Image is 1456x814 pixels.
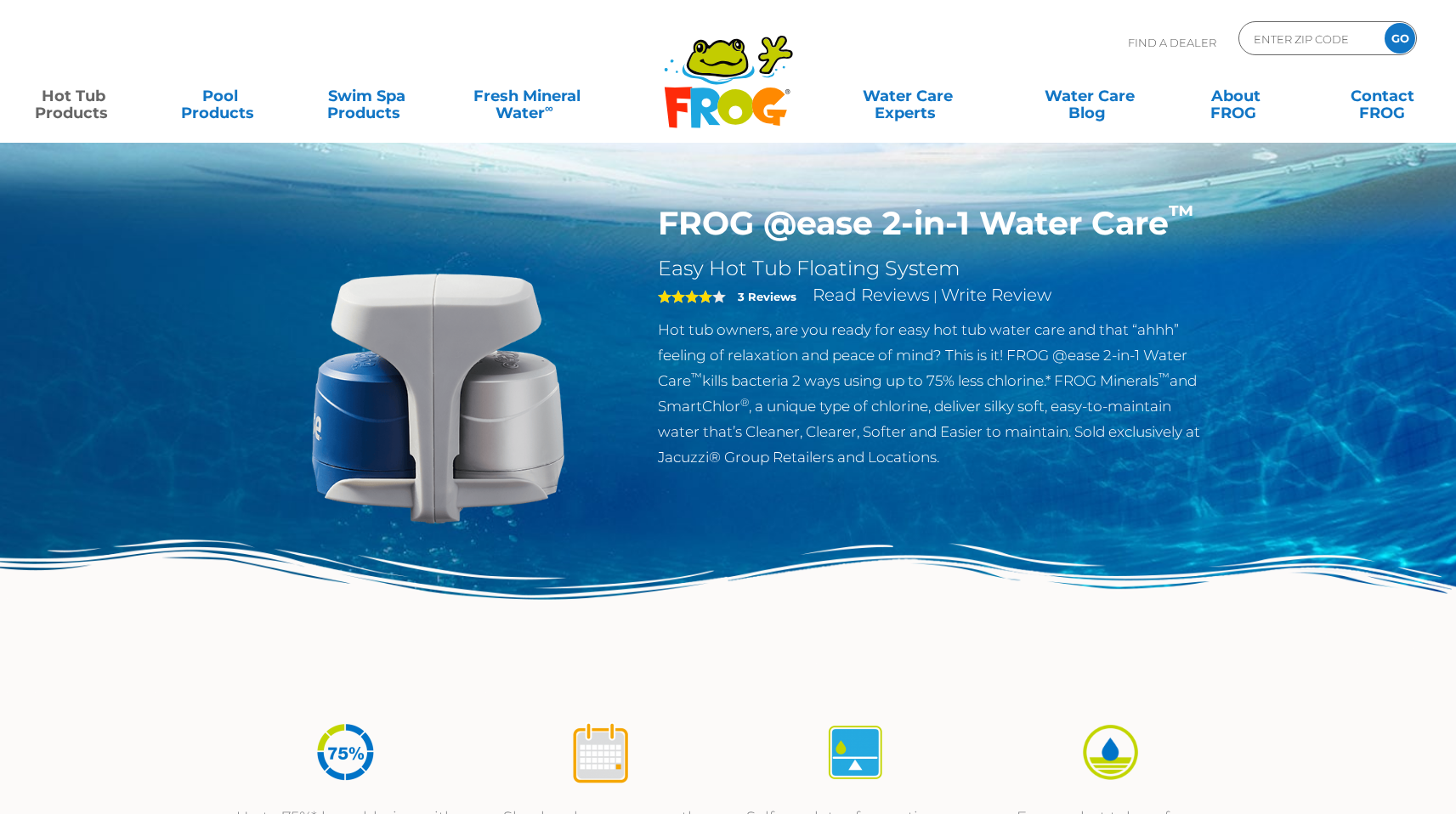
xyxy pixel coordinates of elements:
span: | [933,288,938,304]
input: GO [1385,23,1415,54]
img: icon-atease-self-regulates [824,721,887,784]
sup: ™ [1169,199,1194,229]
strong: 3 Reviews [738,290,796,303]
a: PoolProducts [163,79,277,113]
a: Water CareBlog [1033,79,1147,113]
a: Swim SpaProducts [309,79,423,113]
h1: FROG @ease 2-in-1 Water Care [658,204,1213,243]
input: Zip Code Form [1252,26,1367,51]
a: Hot TubProducts [17,79,131,113]
p: Find A Dealer [1128,21,1216,64]
sup: ® [740,396,749,409]
a: ContactFROG [1325,79,1439,113]
a: Water CareExperts [815,79,1000,113]
a: AboutFROG [1179,79,1293,113]
a: Write Review [941,285,1051,305]
img: icon-atease-easy-on [1079,721,1142,784]
a: Fresh MineralWater∞ [456,79,598,113]
img: @ease-2-in-1-Holder-v2.png [244,204,633,593]
sup: ∞ [545,101,553,115]
span: 4 [658,290,712,303]
h2: Easy Hot Tub Floating System [658,256,1213,281]
a: Read Reviews [813,285,930,305]
p: Hot tub owners, are you ready for easy hot tub water care and that “ahhh” feeling of relaxation a... [658,317,1213,470]
sup: ™ [1159,370,1170,383]
sup: ™ [691,370,702,383]
img: icon-atease-75percent-less [314,721,377,784]
img: icon-atease-shock-once [569,721,632,784]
